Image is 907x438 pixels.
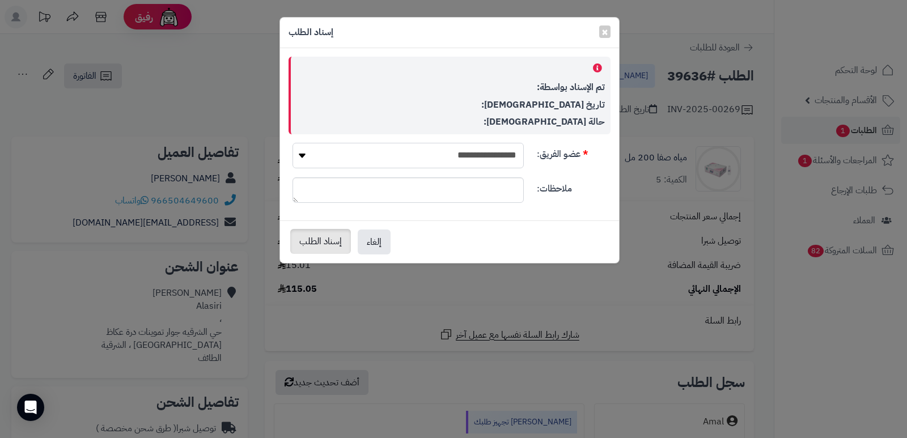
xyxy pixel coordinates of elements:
strong: تم الإسناد بواسطة: [537,80,605,94]
strong: حالة [DEMOGRAPHIC_DATA]: [484,115,605,129]
span: × [601,23,608,40]
strong: تاريخ [DEMOGRAPHIC_DATA]: [481,98,605,112]
div: Open Intercom Messenger [17,394,44,421]
h4: إسناد الطلب [289,26,333,39]
label: عضو الفريق: [532,143,615,161]
button: إلغاء [358,229,391,254]
button: إسناد الطلب [290,229,351,254]
label: ملاحظات: [532,177,615,195]
button: Close [599,25,611,38]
